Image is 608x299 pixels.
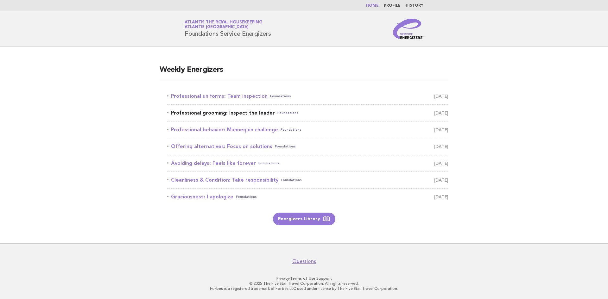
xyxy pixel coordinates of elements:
[270,92,291,101] span: Foundations
[434,142,448,151] span: [DATE]
[110,286,498,291] p: Forbes is a registered trademark of Forbes LLC used under license by The Five Star Travel Corpora...
[406,4,423,8] a: History
[292,258,316,265] a: Questions
[167,109,448,117] a: Professional grooming: Inspect the leaderFoundations [DATE]
[167,142,448,151] a: Offering alternatives: Focus on solutionsFoundations [DATE]
[185,21,271,37] h1: Foundations Service Energizers
[110,276,498,281] p: · ·
[167,125,448,134] a: Professional behavior: Mannequin challengeFoundations [DATE]
[273,213,335,225] a: Energizers Library
[434,92,448,101] span: [DATE]
[185,25,249,29] span: Atlantis [GEOGRAPHIC_DATA]
[110,281,498,286] p: © 2025 The Five Star Travel Corporation. All rights reserved.
[281,176,302,184] span: Foundations
[160,65,448,80] h2: Weekly Energizers
[434,159,448,168] span: [DATE]
[167,159,448,168] a: Avoiding delays: Feels like foreverFoundations [DATE]
[167,192,448,201] a: Graciousness: I apologizeFoundations [DATE]
[185,20,262,29] a: Atlantis the Royal HousekeepingAtlantis [GEOGRAPHIC_DATA]
[434,176,448,184] span: [DATE]
[384,4,401,8] a: Profile
[434,192,448,201] span: [DATE]
[167,92,448,101] a: Professional uniforms: Team inspectionFoundations [DATE]
[275,142,296,151] span: Foundations
[167,176,448,184] a: Cleanliness & Condition: Take responsibilityFoundations [DATE]
[366,4,379,8] a: Home
[258,159,279,168] span: Foundations
[281,125,301,134] span: Foundations
[236,192,257,201] span: Foundations
[316,276,332,281] a: Support
[276,276,289,281] a: Privacy
[290,276,315,281] a: Terms of Use
[277,109,298,117] span: Foundations
[393,19,423,39] img: Service Energizers
[434,109,448,117] span: [DATE]
[434,125,448,134] span: [DATE]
